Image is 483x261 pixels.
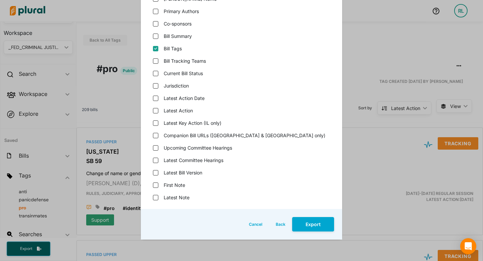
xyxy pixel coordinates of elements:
[164,8,199,15] label: Primary Authors
[164,194,190,201] label: Latest Note
[164,20,192,27] label: Co-sponsors
[164,70,203,77] label: Current Bill Status
[269,217,292,231] button: Back
[292,217,334,231] button: Export
[460,238,476,254] div: Open Intercom Messenger
[242,217,269,231] button: Cancel
[164,107,193,114] label: Latest Action
[164,119,221,126] label: Latest Key Action (IL only)
[164,132,325,139] label: Companion Bill URLs ([GEOGRAPHIC_DATA] & [GEOGRAPHIC_DATA] only)
[164,33,192,40] label: Bill Summary
[164,181,185,189] label: First Note
[164,169,202,176] label: Latest Bill Version
[164,45,182,52] label: Bill Tags
[164,95,205,102] label: Latest Action Date
[164,57,206,64] label: Bill Tracking Teams
[164,157,223,164] label: Latest Committee Hearings
[164,144,232,151] label: Upcoming Committee Hearings
[164,82,189,89] label: Jurisdiction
